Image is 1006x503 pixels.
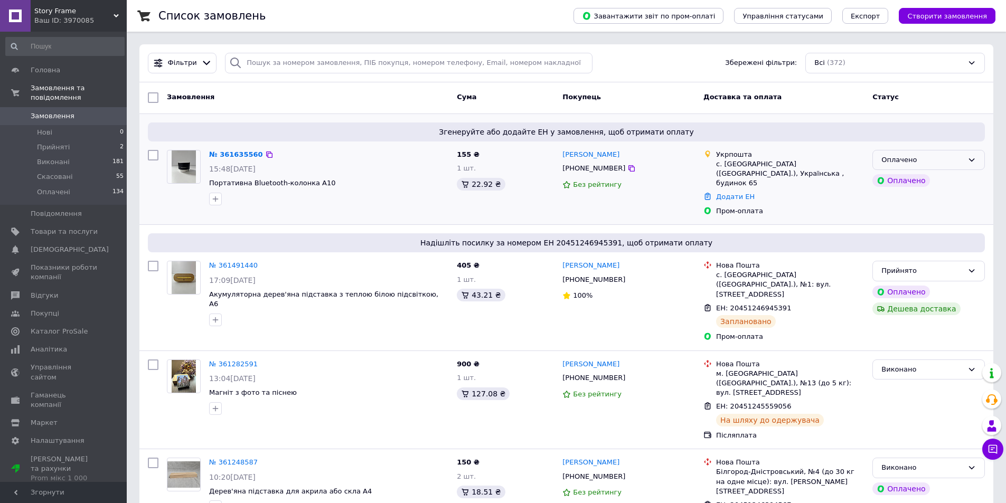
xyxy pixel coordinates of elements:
span: Всі [814,58,825,68]
span: Згенеруйте або додайте ЕН у замовлення, щоб отримати оплату [152,127,981,137]
span: 13:04[DATE] [209,374,256,383]
span: Доставка та оплата [703,93,782,101]
span: Управління статусами [742,12,823,20]
span: 900 ₴ [457,360,480,368]
span: (372) [827,59,845,67]
span: 15:48[DATE] [209,165,256,173]
div: Виконано [881,462,963,473]
button: Управління статусами [734,8,832,24]
span: Без рейтингу [573,488,622,496]
span: Товари та послуги [31,227,98,236]
div: Ваш ID: 3970085 [34,16,127,25]
span: Завантажити звіт по пром-оплаті [582,11,715,21]
span: Аналітика [31,345,67,354]
span: Збережені фільтри: [725,58,797,68]
div: Нова Пошта [716,261,864,270]
span: Без рейтингу [573,181,622,188]
a: [PERSON_NAME] [562,359,619,369]
div: Prom мікс 1 000 [31,473,98,483]
span: Замовлення [31,111,74,121]
span: Story Frame [34,6,114,16]
a: Дерев'яна підставка для акрила або скла А4 [209,487,372,495]
span: Без рейтингу [573,390,622,398]
span: Створити замовлення [907,12,987,20]
span: Показники роботи компанії [31,263,98,282]
span: Гаманець компанії [31,391,98,410]
img: Фото товару [172,150,196,183]
span: Покупець [562,93,601,101]
span: Фільтри [168,58,197,68]
a: № 361248587 [209,458,258,466]
span: [DEMOGRAPHIC_DATA] [31,245,109,254]
div: [PHONE_NUMBER] [560,162,627,175]
span: ЕН: 20451245559056 [716,402,791,410]
img: Фото товару [172,261,196,294]
div: [PHONE_NUMBER] [560,470,627,483]
div: Заплановано [716,315,776,328]
span: 134 [112,187,124,197]
a: № 361635560 [209,150,263,158]
div: Білгород-Дністровський, №4 (до 30 кг на одне місце): вул. [PERSON_NAME][STREET_ADDRESS] [716,467,864,496]
span: Замовлення та повідомлення [31,83,127,102]
div: м. [GEOGRAPHIC_DATA] ([GEOGRAPHIC_DATA].), №13 (до 5 кг): вул. [STREET_ADDRESS] [716,369,864,398]
span: 181 [112,157,124,167]
span: Налаштування [31,436,84,445]
a: Фото товару [167,150,201,184]
h1: Список замовлень [158,10,266,22]
span: 2 шт. [457,472,476,480]
span: 155 ₴ [457,150,480,158]
a: № 361491440 [209,261,258,269]
button: Чат з покупцем [982,439,1003,460]
span: Маркет [31,418,58,428]
span: Відгуки [31,291,58,300]
a: Портативна Bluetooth-колонка A10 [209,179,336,187]
input: Пошук за номером замовлення, ПІБ покупця, номером телефону, Email, номером накладної [225,53,593,73]
span: 10:20[DATE] [209,473,256,481]
a: [PERSON_NAME] [562,150,619,160]
div: Виконано [881,364,963,375]
button: Експорт [842,8,889,24]
span: Управління сайтом [31,363,98,382]
span: Головна [31,65,60,75]
div: Укрпошта [716,150,864,159]
div: 43.21 ₴ [457,289,505,301]
span: Скасовані [37,172,73,182]
a: [PERSON_NAME] [562,261,619,271]
span: 405 ₴ [457,261,480,269]
button: Створити замовлення [899,8,995,24]
span: 0 [120,128,124,137]
span: [PERSON_NAME] та рахунки [31,454,98,483]
div: Оплачено [872,286,929,298]
span: Cума [457,93,476,101]
a: Акумуляторна дерев'яна підставка з теплою білою підсвіткою, А6 [209,290,438,308]
a: Фото товару [167,359,201,393]
div: 127.08 ₴ [457,387,510,400]
a: Магніт з фото та піснею [209,388,297,396]
span: 17:09[DATE] [209,276,256,284]
img: Фото товару [167,461,200,488]
a: № 361282591 [209,360,258,368]
div: с. [GEOGRAPHIC_DATA] ([GEOGRAPHIC_DATA].), Українська , будинок 65 [716,159,864,188]
div: [PHONE_NUMBER] [560,273,627,287]
div: [PHONE_NUMBER] [560,371,627,385]
span: Виконані [37,157,70,167]
span: 1 шт. [457,164,476,172]
div: Оплачено [872,482,929,495]
img: Фото товару [172,360,196,393]
input: Пошук [5,37,125,56]
a: Додати ЕН [716,193,755,201]
div: Прийнято [881,265,963,277]
span: 55 [116,172,124,182]
div: Нова Пошта [716,458,864,467]
span: Статус [872,93,899,101]
span: 1 шт. [457,374,476,382]
span: Оплачені [37,187,70,197]
span: Прийняті [37,143,70,152]
span: 1 шт. [457,276,476,283]
span: Експорт [851,12,880,20]
div: Післяплата [716,431,864,440]
span: 100% [573,291,593,299]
